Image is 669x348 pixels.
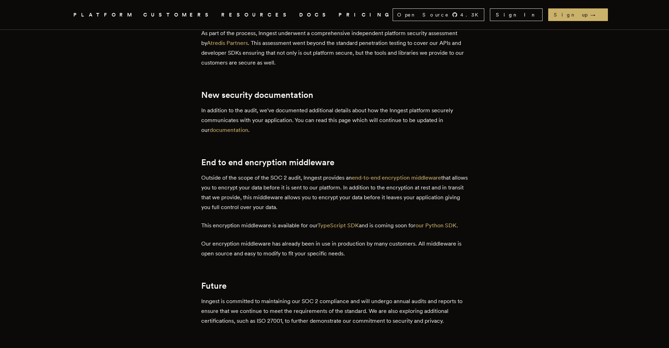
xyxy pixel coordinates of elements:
h2: End to end encryption middleware [201,158,468,167]
span: Open Source [397,11,449,18]
h2: Future [201,281,468,291]
p: Outside of the scope of the SOC 2 audit, Inngest provides an that allows you to encrypt your data... [201,173,468,212]
span: 4.3 K [460,11,483,18]
a: DOCS [299,11,330,19]
a: PRICING [339,11,393,19]
p: Inngest is committed to maintaining our SOC 2 compliance and will undergo annual audits and repor... [201,296,468,326]
a: end-to-end encryption middleware [352,174,441,181]
p: In addition to the audit, we've documented additional details about how the Inngest platform secu... [201,106,468,135]
a: CUSTOMERS [143,11,213,19]
a: our Python SDK [415,222,457,229]
a: Atredis Partners [207,40,248,46]
button: RESOURCES [221,11,291,19]
a: Sign In [490,8,543,21]
a: documentation [210,127,248,133]
a: Sign up [548,8,608,21]
span: → [590,11,602,18]
button: PLATFORM [73,11,135,19]
p: This encryption middleware is available for our and is coming soon for . [201,221,468,230]
a: TypeScript SDK [317,222,359,229]
p: As part of the process, Inngest underwent a comprehensive independent platform security assessmen... [201,28,468,68]
p: Our encryption middleware has already been in use in production by many customers. All middleware... [201,239,468,259]
h2: New security documentation [201,90,468,100]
